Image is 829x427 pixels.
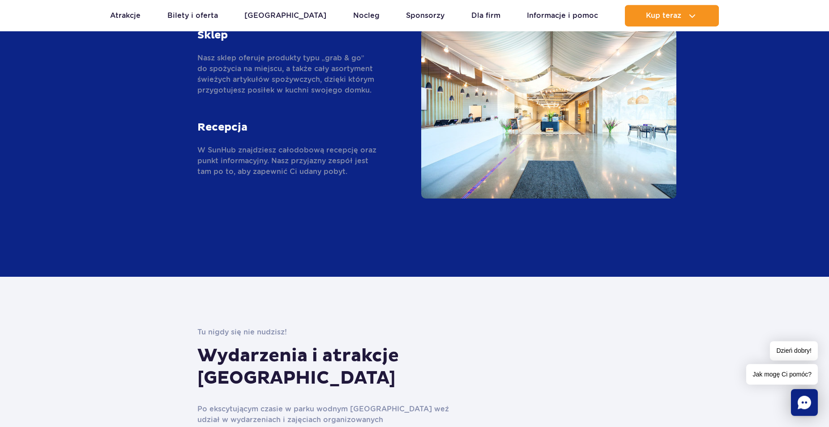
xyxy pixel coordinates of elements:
[646,12,681,20] span: Kup teraz
[110,5,141,26] a: Atrakcje
[244,5,326,26] a: [GEOGRAPHIC_DATA]
[167,5,218,26] a: Bilety i oferta
[746,364,818,385] span: Jak mogę Ci pomóc?
[471,5,500,26] a: Dla firm
[197,53,376,96] p: Nasz sklep oferuje produkty typu „grab & go” do spożycia na miejscu, a także cały asortyment świe...
[791,389,818,416] div: Chat
[625,5,719,26] button: Kup teraz
[527,5,598,26] a: Informacje i pomoc
[421,29,676,199] img: recepcja Suntago Village I sklep w bazie noclegowej Park of Poland
[406,5,444,26] a: Sponsorzy
[353,5,380,26] a: Nocleg
[197,327,466,338] p: Tu nigdy się nie nudzisz!
[197,145,376,177] p: W SunHub znajdziesz całodobową recepcję oraz punkt informacyjny. Nasz przyjazny zespół jest tam p...
[197,345,466,389] h3: Wydarzenia i atrakcje [GEOGRAPHIC_DATA]
[197,121,376,134] strong: Recepcja
[770,341,818,360] span: Dzień dobry!
[197,29,376,42] strong: Sklep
